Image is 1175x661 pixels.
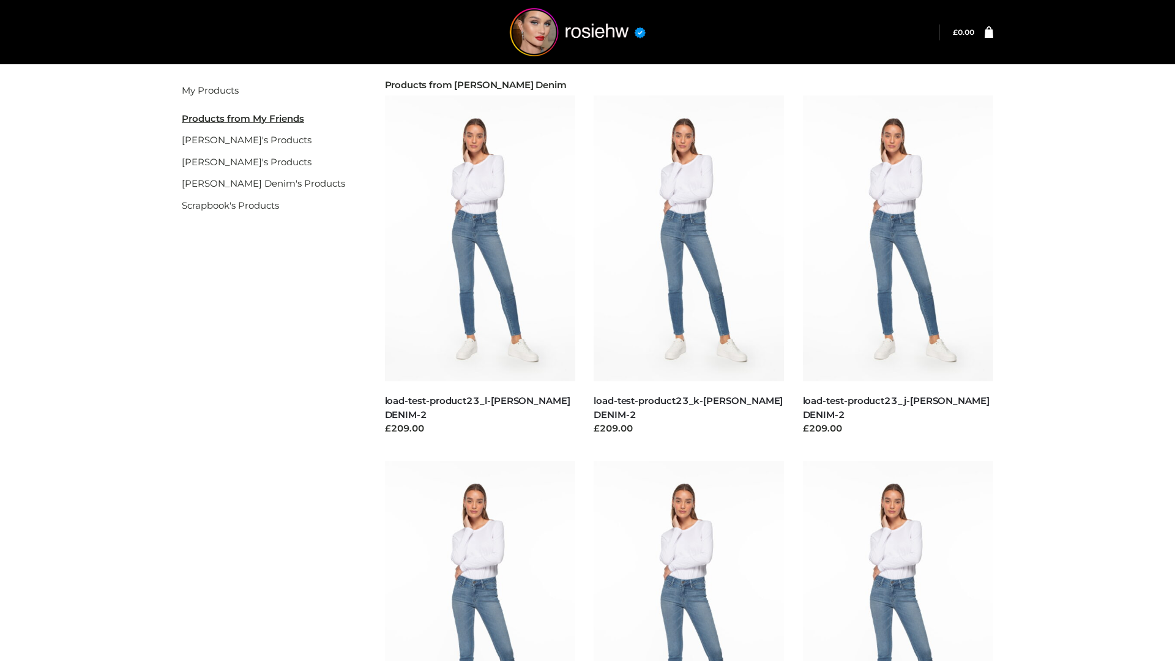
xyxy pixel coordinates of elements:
[385,395,570,420] a: load-test-product23_l-[PERSON_NAME] DENIM-2
[953,28,958,37] span: £
[182,84,239,96] a: My Products
[385,80,994,91] h2: Products from [PERSON_NAME] Denim
[182,156,311,168] a: [PERSON_NAME]'s Products
[182,113,304,124] u: Products from My Friends
[594,395,783,420] a: load-test-product23_k-[PERSON_NAME] DENIM-2
[182,177,345,189] a: [PERSON_NAME] Denim's Products
[486,8,670,56] img: rosiehw
[803,422,994,436] div: £209.00
[953,28,974,37] a: £0.00
[385,422,576,436] div: £209.00
[803,395,990,420] a: load-test-product23_j-[PERSON_NAME] DENIM-2
[594,422,785,436] div: £209.00
[182,200,279,211] a: Scrapbook's Products
[953,28,974,37] bdi: 0.00
[182,134,311,146] a: [PERSON_NAME]'s Products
